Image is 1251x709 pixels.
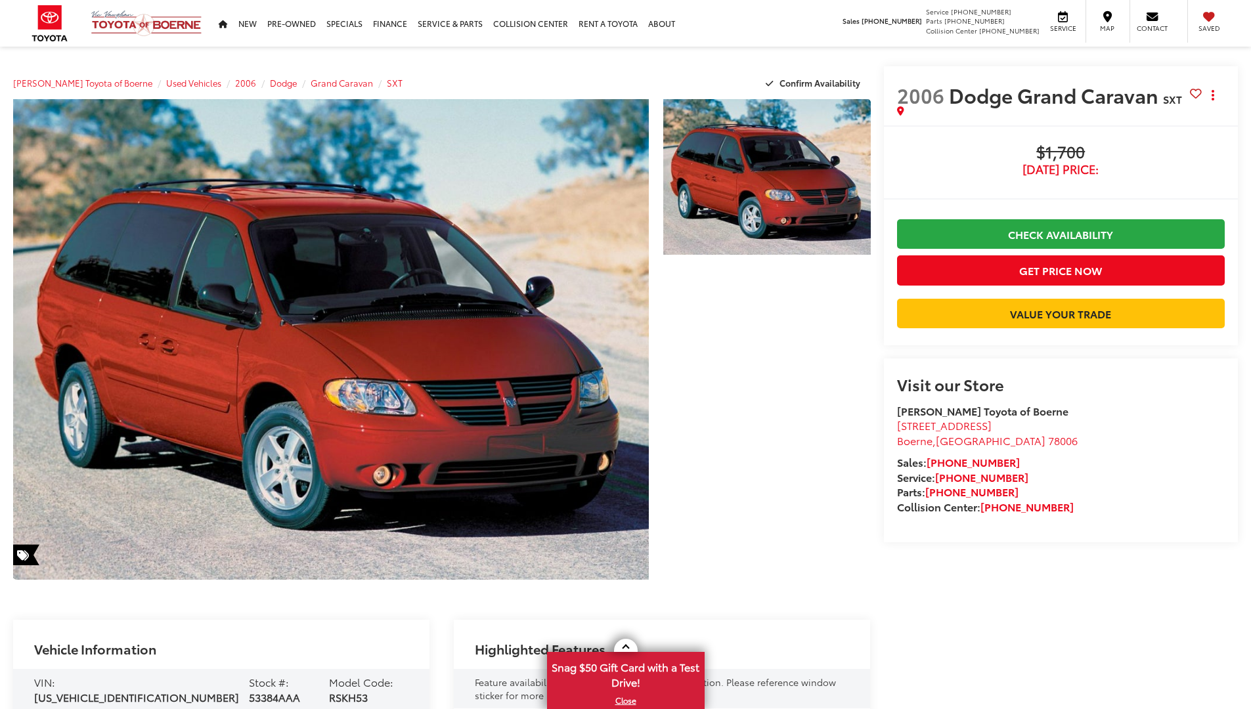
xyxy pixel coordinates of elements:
[897,255,1225,285] button: Get Price Now
[34,641,156,656] h2: Vehicle Information
[897,219,1225,249] a: Check Availability
[926,16,942,26] span: Parts
[843,16,860,26] span: Sales
[944,16,1005,26] span: [PHONE_NUMBER]
[897,81,944,109] span: 2006
[1048,24,1078,33] span: Service
[758,72,871,95] button: Confirm Availability
[897,163,1225,176] span: [DATE] Price:
[926,7,949,16] span: Service
[329,674,393,689] span: Model Code:
[1163,91,1182,106] span: SXT
[951,7,1011,16] span: [PHONE_NUMBER]
[897,469,1028,484] strong: Service:
[926,26,977,35] span: Collision Center
[548,653,703,693] span: Snag $50 Gift Card with a Test Drive!
[897,484,1019,499] strong: Parts:
[897,433,933,448] span: Boerne
[779,77,860,89] span: Confirm Availability
[661,97,872,256] img: 2006 Dodge Grand Caravan SXT
[7,97,655,582] img: 2006 Dodge Grand Caravan SXT
[980,499,1074,514] a: [PHONE_NUMBER]
[897,143,1225,163] span: $1,700
[927,454,1020,469] a: [PHONE_NUMBER]
[475,641,605,656] h2: Highlighted Features
[166,77,221,89] a: Used Vehicles
[91,10,202,37] img: Vic Vaughan Toyota of Boerne
[663,99,871,255] a: Expand Photo 1
[897,418,1078,448] a: [STREET_ADDRESS] Boerne,[GEOGRAPHIC_DATA] 78006
[1048,433,1078,448] span: 78006
[1212,90,1214,100] span: dropdown dots
[979,26,1040,35] span: [PHONE_NUMBER]
[897,418,992,433] span: [STREET_ADDRESS]
[475,676,836,702] span: Feature availability subject to final vehicle configuration. Please reference window sticker for ...
[13,77,152,89] a: [PERSON_NAME] Toyota of Boerne
[329,689,368,704] span: RSKH53
[1137,24,1168,33] span: Contact
[34,689,239,704] span: [US_VEHICLE_IDENTIFICATION_NUMBER]
[311,77,373,89] a: Grand Caravan
[387,77,403,89] a: SXT
[1093,24,1122,33] span: Map
[249,689,300,704] span: 53384AAA
[897,433,1078,448] span: ,
[13,544,39,565] span: Special
[13,99,649,580] a: Expand Photo 0
[1195,24,1223,33] span: Saved
[897,376,1225,393] h2: Visit our Store
[935,469,1028,484] a: [PHONE_NUMBER]
[949,81,1163,109] span: Dodge Grand Caravan
[925,484,1019,499] a: [PHONE_NUMBER]
[936,433,1045,448] span: [GEOGRAPHIC_DATA]
[235,77,256,89] a: 2006
[270,77,297,89] a: Dodge
[897,454,1020,469] strong: Sales:
[897,403,1068,418] strong: [PERSON_NAME] Toyota of Boerne
[897,299,1225,328] a: Value Your Trade
[34,674,55,689] span: VIN:
[862,16,922,26] span: [PHONE_NUMBER]
[1202,83,1225,106] button: Actions
[249,674,289,689] span: Stock #:
[897,499,1074,514] strong: Collision Center:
